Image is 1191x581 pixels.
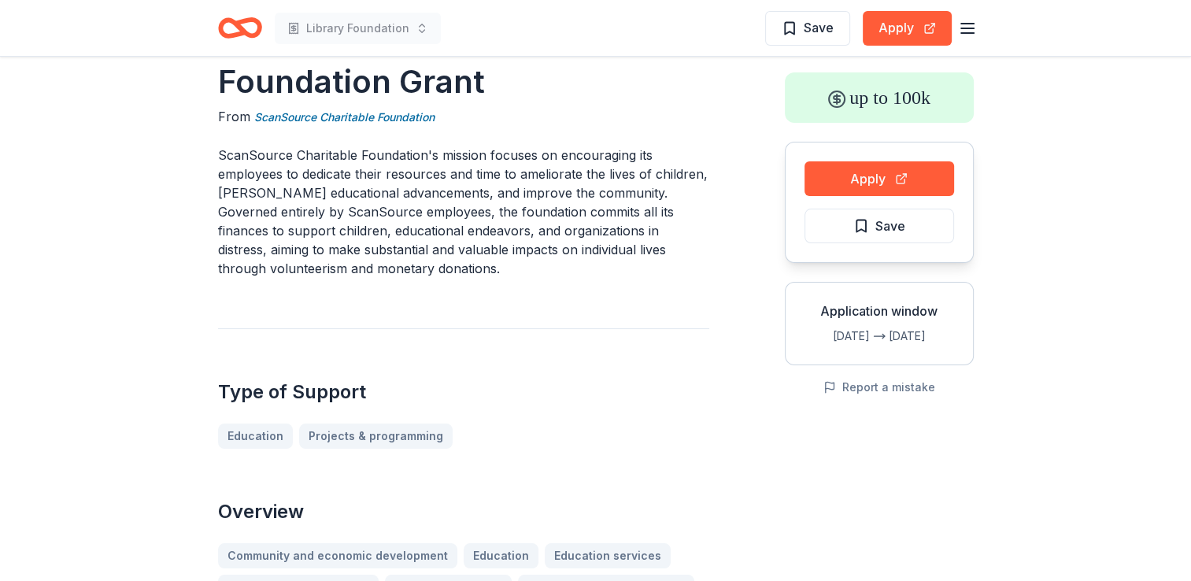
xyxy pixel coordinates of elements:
div: Application window [798,302,960,320]
button: Library Foundation [275,13,441,44]
button: Save [804,209,954,243]
a: Projects & programming [299,424,453,449]
a: ScanSource Charitable Foundation [254,108,435,127]
div: From [218,107,709,127]
button: Report a mistake [823,378,935,397]
div: [DATE] [798,327,870,346]
button: Apply [863,11,952,46]
button: Save [765,11,850,46]
span: Library Foundation [306,19,409,38]
h1: ScanSource Charitable Foundation Grant [218,16,709,104]
div: [DATE] [889,327,960,346]
a: Education [218,424,293,449]
button: Apply [804,161,954,196]
h2: Overview [218,499,709,524]
div: up to 100k [785,72,974,123]
span: Save [875,216,905,236]
a: Home [218,9,262,46]
h2: Type of Support [218,379,709,405]
span: Save [804,17,834,38]
p: ScanSource Charitable Foundation's mission focuses on encouraging its employees to dedicate their... [218,146,709,278]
